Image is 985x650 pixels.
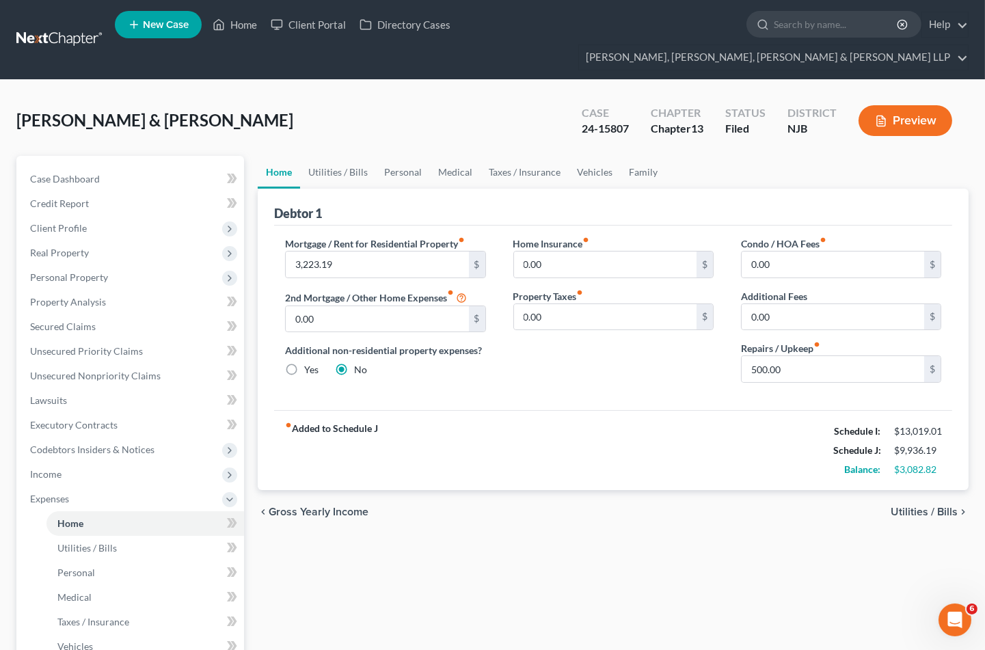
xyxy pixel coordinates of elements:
div: $9,936.19 [894,444,941,457]
strong: Balance: [844,463,880,475]
div: District [787,105,837,121]
label: Mortgage / Rent for Residential Property [285,236,465,251]
strong: Schedule J: [833,444,881,456]
span: Lawsuits [30,394,67,406]
a: Utilities / Bills [300,156,376,189]
input: -- [742,304,924,330]
i: fiber_manual_record [577,289,584,296]
a: Home [258,156,300,189]
input: -- [514,252,697,277]
span: Executory Contracts [30,419,118,431]
div: $3,082.82 [894,463,941,476]
a: Property Analysis [19,290,244,314]
i: chevron_left [258,506,269,517]
span: Unsecured Priority Claims [30,345,143,357]
a: Vehicles [569,156,621,189]
span: Utilities / Bills [57,542,117,554]
div: NJB [787,121,837,137]
span: Codebtors Insiders & Notices [30,444,154,455]
label: Repairs / Upkeep [741,341,820,355]
span: Secured Claims [30,321,96,332]
iframe: Intercom live chat [939,604,971,636]
input: -- [514,304,697,330]
a: Lawsuits [19,388,244,413]
a: Credit Report [19,191,244,216]
span: 6 [967,604,977,614]
span: 13 [691,122,703,135]
i: chevron_right [958,506,969,517]
a: Unsecured Nonpriority Claims [19,364,244,388]
span: Income [30,468,62,480]
a: Utilities / Bills [46,536,244,560]
a: Client Portal [264,12,353,37]
i: fiber_manual_record [447,289,454,296]
span: Expenses [30,493,69,504]
a: Help [922,12,968,37]
div: $ [697,304,713,330]
a: Taxes / Insurance [46,610,244,634]
label: Yes [304,363,319,377]
span: Utilities / Bills [891,506,958,517]
div: Chapter [651,105,703,121]
input: Search by name... [774,12,899,37]
a: Unsecured Priority Claims [19,339,244,364]
i: fiber_manual_record [813,341,820,348]
a: Secured Claims [19,314,244,339]
div: $ [469,252,485,277]
input: -- [742,356,924,382]
div: $ [924,304,941,330]
span: Personal [57,567,95,578]
i: fiber_manual_record [583,236,590,243]
label: 2nd Mortgage / Other Home Expenses [285,289,467,306]
label: Home Insurance [513,236,590,251]
div: $ [697,252,713,277]
div: Debtor 1 [274,205,322,221]
span: New Case [143,20,189,30]
div: 24-15807 [582,121,629,137]
span: [PERSON_NAME] & [PERSON_NAME] [16,110,293,130]
a: Medical [46,585,244,610]
a: [PERSON_NAME], [PERSON_NAME], [PERSON_NAME] & [PERSON_NAME] LLP [579,45,968,70]
span: Personal Property [30,271,108,283]
div: $ [924,252,941,277]
a: Personal [46,560,244,585]
span: Home [57,517,83,529]
input: -- [286,252,468,277]
div: Chapter [651,121,703,137]
button: chevron_left Gross Yearly Income [258,506,368,517]
a: Home [46,511,244,536]
div: Case [582,105,629,121]
a: Medical [430,156,481,189]
span: Property Analysis [30,296,106,308]
div: $13,019.01 [894,424,941,438]
label: No [354,363,367,377]
div: $ [469,306,485,332]
i: fiber_manual_record [458,236,465,243]
i: fiber_manual_record [820,236,826,243]
i: fiber_manual_record [285,422,292,429]
a: Family [621,156,666,189]
span: Client Profile [30,222,87,234]
button: Utilities / Bills chevron_right [891,506,969,517]
strong: Schedule I: [834,425,880,437]
a: Directory Cases [353,12,457,37]
span: Real Property [30,247,89,258]
span: Credit Report [30,198,89,209]
div: $ [924,356,941,382]
a: Home [206,12,264,37]
label: Additional non-residential property expenses? [285,343,485,357]
span: Medical [57,591,92,603]
input: -- [742,252,924,277]
label: Condo / HOA Fees [741,236,826,251]
div: Status [725,105,766,121]
span: Taxes / Insurance [57,616,129,627]
a: Taxes / Insurance [481,156,569,189]
strong: Added to Schedule J [285,422,378,479]
button: Preview [859,105,952,136]
a: Personal [376,156,430,189]
a: Executory Contracts [19,413,244,437]
span: Case Dashboard [30,173,100,185]
span: Unsecured Nonpriority Claims [30,370,161,381]
input: -- [286,306,468,332]
label: Additional Fees [741,289,807,303]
